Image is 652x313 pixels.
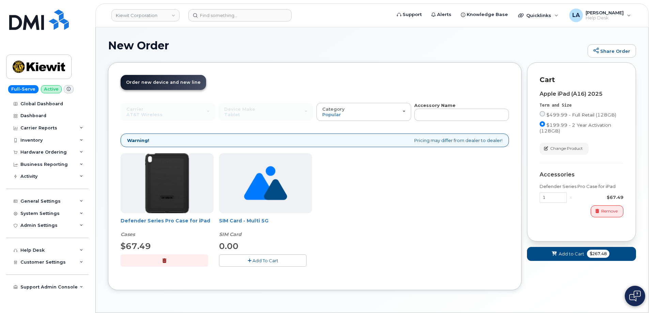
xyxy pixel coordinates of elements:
[252,258,278,263] span: Add To Cart
[322,112,341,117] span: Popular
[567,194,575,201] div: x
[316,103,411,121] button: Category Popular
[219,254,307,266] button: Add To Cart
[540,121,545,127] input: $199.99 - 2 Year Activation (128GB)
[121,134,509,147] div: Pricing may differ from dealer to dealer!
[540,172,623,178] div: Accessories
[145,153,189,213] img: defenderipad10thgen.png
[126,80,201,85] span: Order new device and new line
[219,218,268,224] a: SIM Card - Multi 5G
[540,103,623,108] div: Term and Size
[546,112,616,118] span: $499.99 - Full Retail (128GB)
[127,137,149,144] strong: Warning!
[550,145,583,152] span: Change Product
[629,291,641,301] img: Open chat
[588,44,636,58] a: Share Order
[591,205,623,217] button: Remove
[414,103,455,108] strong: Accessory Name
[244,153,287,213] img: no_image_found-2caef05468ed5679b831cfe6fc140e25e0c280774317ffc20a367ab7fd17291e.png
[540,183,623,190] div: Defender Series Pro Case for iPad
[322,106,345,112] span: Category
[219,241,238,251] span: 0.00
[540,122,611,134] span: $199.99 - 2 Year Activation (128GB)
[587,250,609,258] span: $267.48
[121,217,214,238] div: Defender Series Pro Case for iPad
[540,143,589,155] button: Change Product
[108,40,584,51] h1: New Order
[540,75,623,85] p: Cart
[540,91,623,97] div: Apple iPad (A16) 2025
[575,194,623,201] div: $67.49
[121,231,135,237] em: Cases
[601,208,618,214] span: Remove
[527,247,636,261] button: Add to Cart $267.48
[219,217,312,238] div: SIM Card - Multi 5G
[121,218,210,224] a: Defender Series Pro Case for iPad
[540,111,545,116] input: $499.99 - Full Retail (128GB)
[219,231,242,237] em: SIM Card
[559,251,584,257] span: Add to Cart
[121,241,151,251] span: $67.49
